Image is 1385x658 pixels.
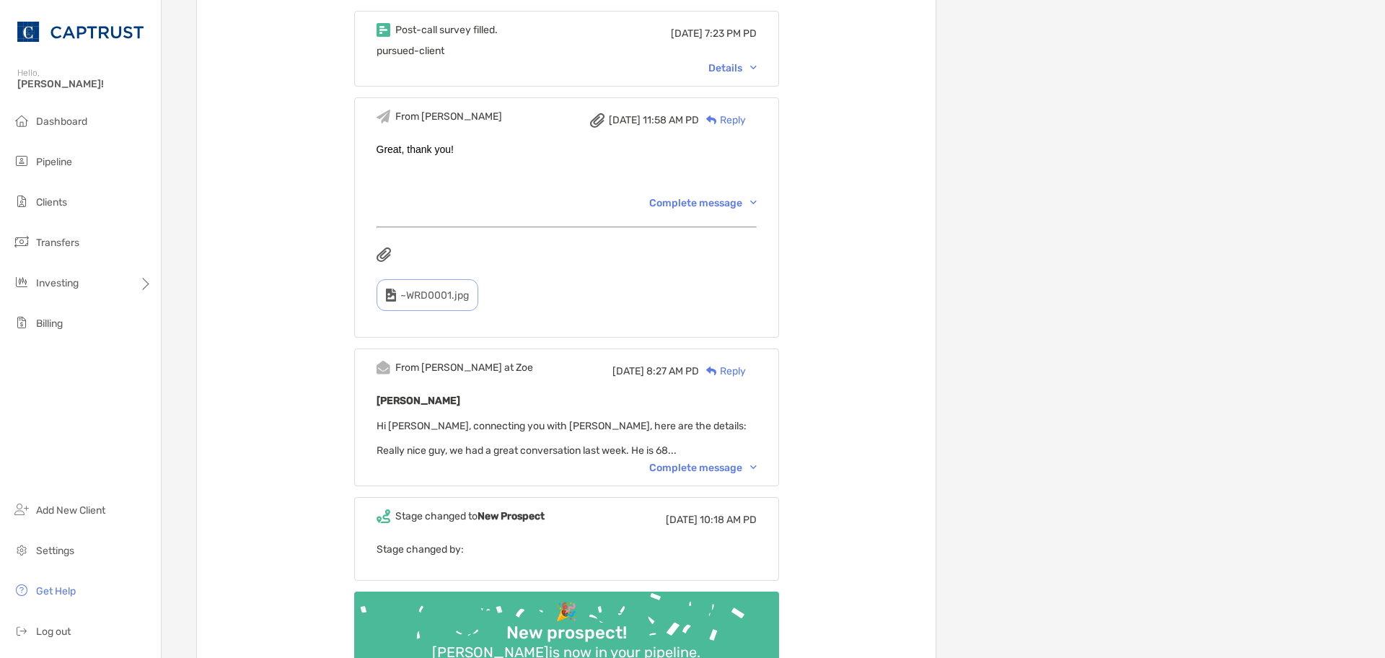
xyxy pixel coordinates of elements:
span: [DATE] [671,27,703,40]
span: Dashboard [36,115,87,128]
span: [DATE] [612,365,644,377]
img: logout icon [13,622,30,639]
img: Event icon [377,361,390,374]
img: attachment [590,113,604,128]
span: 8:27 AM PD [646,365,699,377]
img: get-help icon [13,582,30,599]
img: attachments [377,247,391,262]
div: Post-call survey filled. [395,24,498,36]
span: 7:23 PM PD [705,27,757,40]
img: pipeline icon [13,152,30,170]
div: Reply [699,113,746,128]
img: add_new_client icon [13,501,30,518]
span: Log out [36,626,71,638]
img: transfers icon [13,233,30,250]
b: New Prospect [478,510,545,522]
img: Event icon [377,509,390,523]
span: 11:58 AM PD [643,114,699,126]
div: From [PERSON_NAME] at Zoe [395,361,533,374]
img: clients icon [13,193,30,210]
div: Details [708,62,757,74]
img: CAPTRUST Logo [17,6,144,58]
div: From [PERSON_NAME] [395,110,502,123]
span: Clients [36,196,67,209]
span: Billing [36,317,63,330]
span: Add New Client [36,504,105,517]
div: New prospect! [501,623,633,644]
img: investing icon [13,273,30,291]
div: Stage changed to [395,510,545,522]
img: dashboard icon [13,112,30,129]
img: Event icon [377,110,390,123]
img: Reply icon [706,367,717,376]
span: Hi [PERSON_NAME], connecting you with [PERSON_NAME], here are the details: Really nice guy, we ha... [377,420,747,457]
img: type [386,289,396,302]
img: Chevron icon [750,201,757,205]
span: Settings [36,545,74,557]
img: Event icon [377,23,390,37]
div: Reply [699,364,746,379]
span: Investing [36,277,79,289]
div: 🎉 [550,602,583,623]
span: [DATE] [609,114,641,126]
span: Pipeline [36,156,72,168]
img: Reply icon [706,115,717,125]
img: Chevron icon [750,465,757,470]
span: 10:18 AM PD [700,514,757,526]
div: Complete message [649,462,757,474]
p: Stage changed by: [377,540,757,558]
span: ~WRD0001.jpg [400,289,469,302]
img: Chevron icon [750,66,757,70]
span: [PERSON_NAME]! [17,78,152,90]
span: Great, thank you! [377,144,454,155]
span: [DATE] [666,514,698,526]
div: Complete message [649,197,757,209]
img: settings icon [13,541,30,558]
span: Get Help [36,585,76,597]
span: Transfers [36,237,79,249]
img: billing icon [13,314,30,331]
span: pursued-client [377,45,444,57]
b: [PERSON_NAME] [377,395,460,407]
